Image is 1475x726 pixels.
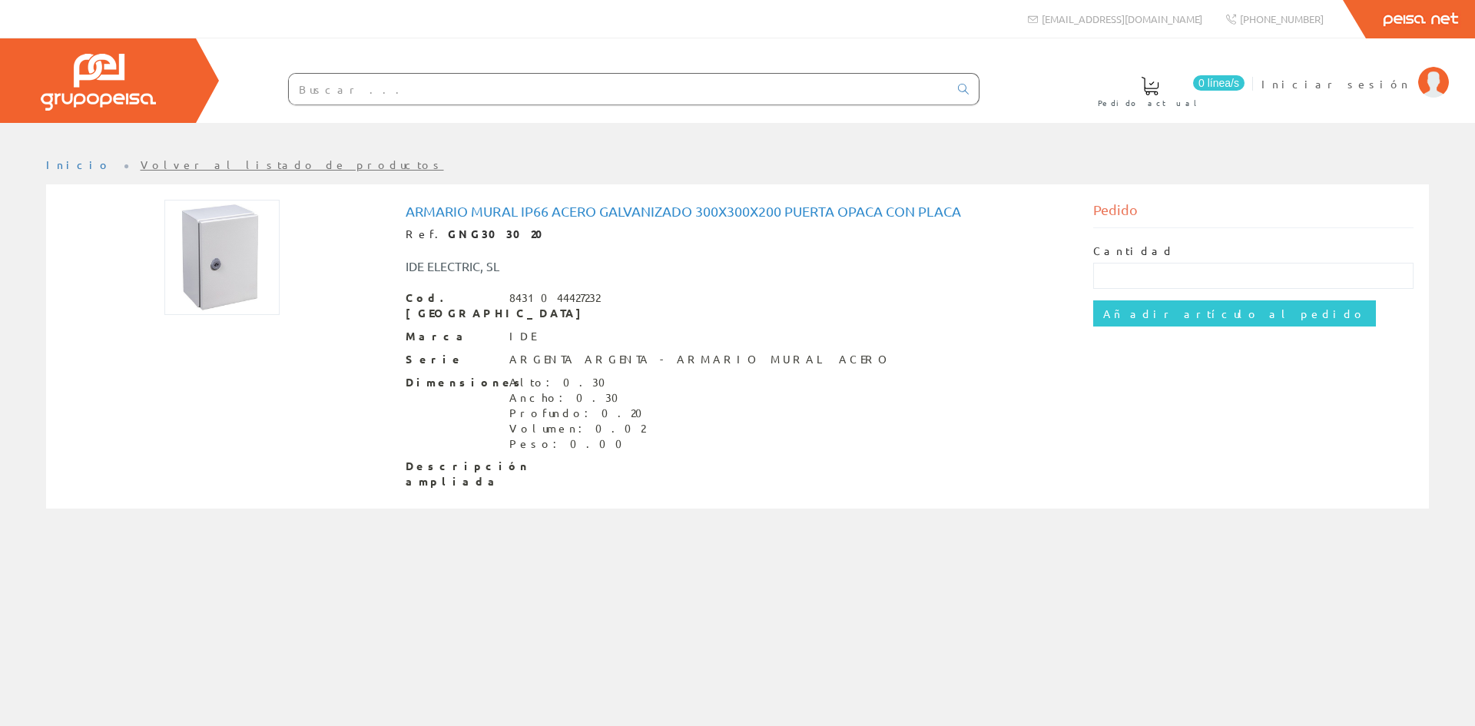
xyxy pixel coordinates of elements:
[509,436,651,452] div: Peso: 0.00
[509,421,651,436] div: Volumen: 0.02
[141,157,444,171] a: Volver al listado de productos
[509,329,535,344] div: IDE
[1093,200,1414,228] div: Pedido
[406,290,498,321] span: Cod. [GEOGRAPHIC_DATA]
[1093,244,1175,259] label: Cantidad
[46,157,111,171] a: Inicio
[509,290,600,306] div: 8431044427232
[448,227,553,240] strong: GNG303020
[406,227,1070,242] div: Ref.
[1193,75,1245,91] span: 0 línea/s
[406,204,1070,219] h1: ARMARIO MURAL IP66 ACERO GALVANIZADO 300x300x200 PUERTA OPACA CON PLACA
[509,406,651,421] div: Profundo: 0.20
[509,352,892,367] div: ARGENTA ARGENTA - ARMARIO MURAL ACERO
[1098,95,1202,111] span: Pedido actual
[394,257,795,275] div: IDE ELECTRIC, SL
[1240,12,1324,25] span: [PHONE_NUMBER]
[1042,12,1202,25] span: [EMAIL_ADDRESS][DOMAIN_NAME]
[1261,76,1410,91] span: Iniciar sesión
[509,375,651,390] div: Alto: 0.30
[1261,64,1449,78] a: Iniciar sesión
[406,352,498,367] span: Serie
[406,375,498,390] span: Dimensiones
[41,54,156,111] img: Grupo Peisa
[289,74,949,104] input: Buscar ...
[164,200,280,315] img: Foto artículo ARMARIO MURAL IP66 ACERO GALVANIZADO 300x300x200 PUERTA OPACA CON PLACA (150x150)
[406,459,498,489] span: Descripción ampliada
[406,329,498,344] span: Marca
[509,390,651,406] div: Ancho: 0.30
[1093,300,1376,327] input: Añadir artículo al pedido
